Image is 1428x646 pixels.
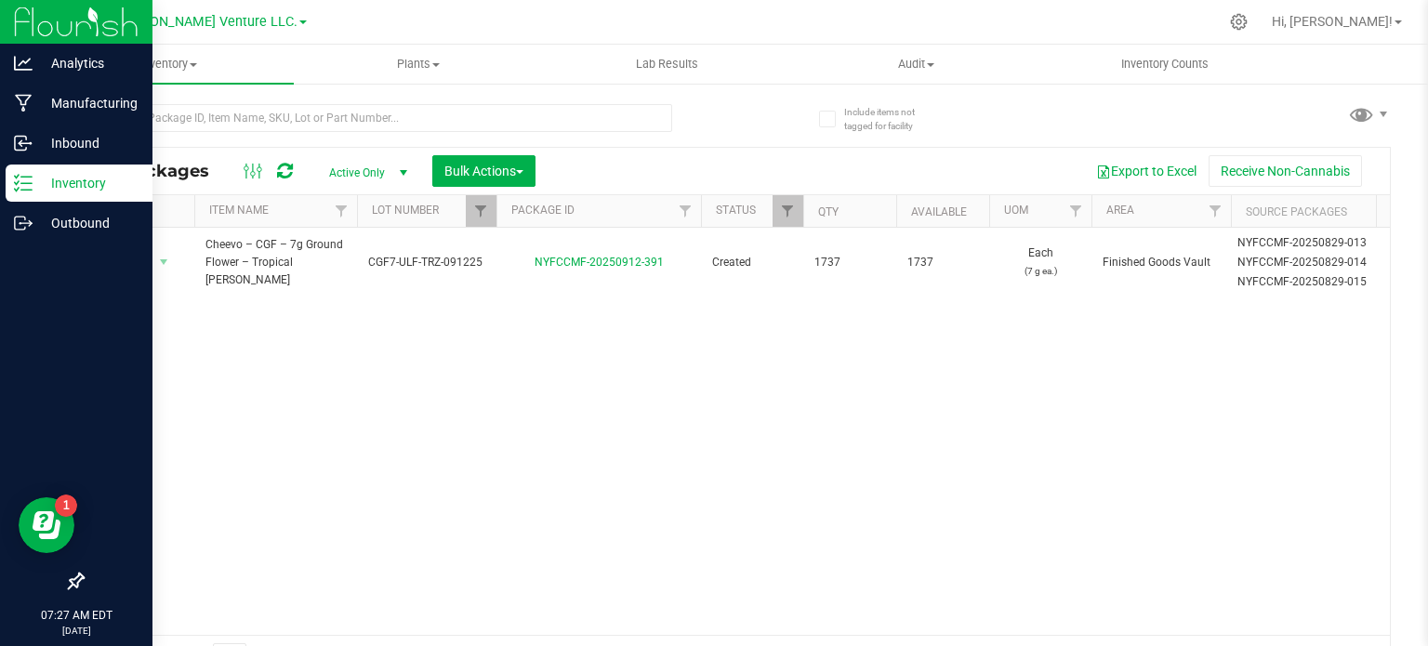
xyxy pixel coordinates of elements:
[818,205,839,218] a: Qty
[14,214,33,232] inline-svg: Outbound
[295,56,542,73] span: Plants
[209,204,269,217] a: Item Name
[33,212,144,234] p: Outbound
[535,256,664,269] a: NYFCCMF-20250912-391
[611,56,723,73] span: Lab Results
[19,497,74,553] iframe: Resource center
[792,56,1039,73] span: Audit
[205,236,346,290] span: Cheevo – CGF – 7g Ground Flower – Tropical [PERSON_NAME]
[1084,155,1209,187] button: Export to Excel
[372,204,439,217] a: Lot Number
[716,204,756,217] a: Status
[82,104,672,132] input: Search Package ID, Item Name, SKU, Lot or Part Number...
[1061,195,1091,227] a: Filter
[14,134,33,152] inline-svg: Inbound
[1209,155,1362,187] button: Receive Non-Cannabis
[152,249,176,275] span: select
[432,155,535,187] button: Bulk Actions
[511,204,575,217] a: Package ID
[1227,13,1250,31] div: Manage settings
[1272,14,1393,29] span: Hi, [PERSON_NAME]!
[773,195,803,227] a: Filter
[670,195,701,227] a: Filter
[814,254,885,271] span: 1737
[911,205,967,218] a: Available
[1106,204,1134,217] a: Area
[1000,244,1080,280] span: Each
[8,624,144,638] p: [DATE]
[1237,234,1411,252] div: Value 1: NYFCCMF-20250829-013
[712,254,792,271] span: Created
[45,45,294,84] a: Inventory
[73,14,297,30] span: Green [PERSON_NAME] Venture LLC.
[844,105,937,133] span: Include items not tagged for facility
[326,195,357,227] a: Filter
[368,254,485,271] span: CGF7-ULF-TRZ-091225
[1004,204,1028,217] a: UOM
[1096,56,1234,73] span: Inventory Counts
[1237,273,1411,291] div: Value 3: NYFCCMF-20250829-015
[1000,262,1080,280] p: (7 g ea.)
[14,94,33,112] inline-svg: Manufacturing
[466,195,496,227] a: Filter
[444,164,523,178] span: Bulk Actions
[1103,254,1220,271] span: Finished Goods Vault
[33,52,144,74] p: Analytics
[14,174,33,192] inline-svg: Inventory
[1200,195,1231,227] a: Filter
[14,54,33,73] inline-svg: Analytics
[1040,45,1289,84] a: Inventory Counts
[1237,254,1411,271] div: Value 2: NYFCCMF-20250829-014
[8,607,144,624] p: 07:27 AM EDT
[45,56,294,73] span: Inventory
[791,45,1040,84] a: Audit
[33,92,144,114] p: Manufacturing
[33,172,144,194] p: Inventory
[55,494,77,517] iframe: Resource center unread badge
[1231,195,1417,228] th: Source Packages
[33,132,144,154] p: Inbound
[543,45,792,84] a: Lab Results
[97,161,228,181] span: All Packages
[294,45,543,84] a: Plants
[907,254,978,271] span: 1737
